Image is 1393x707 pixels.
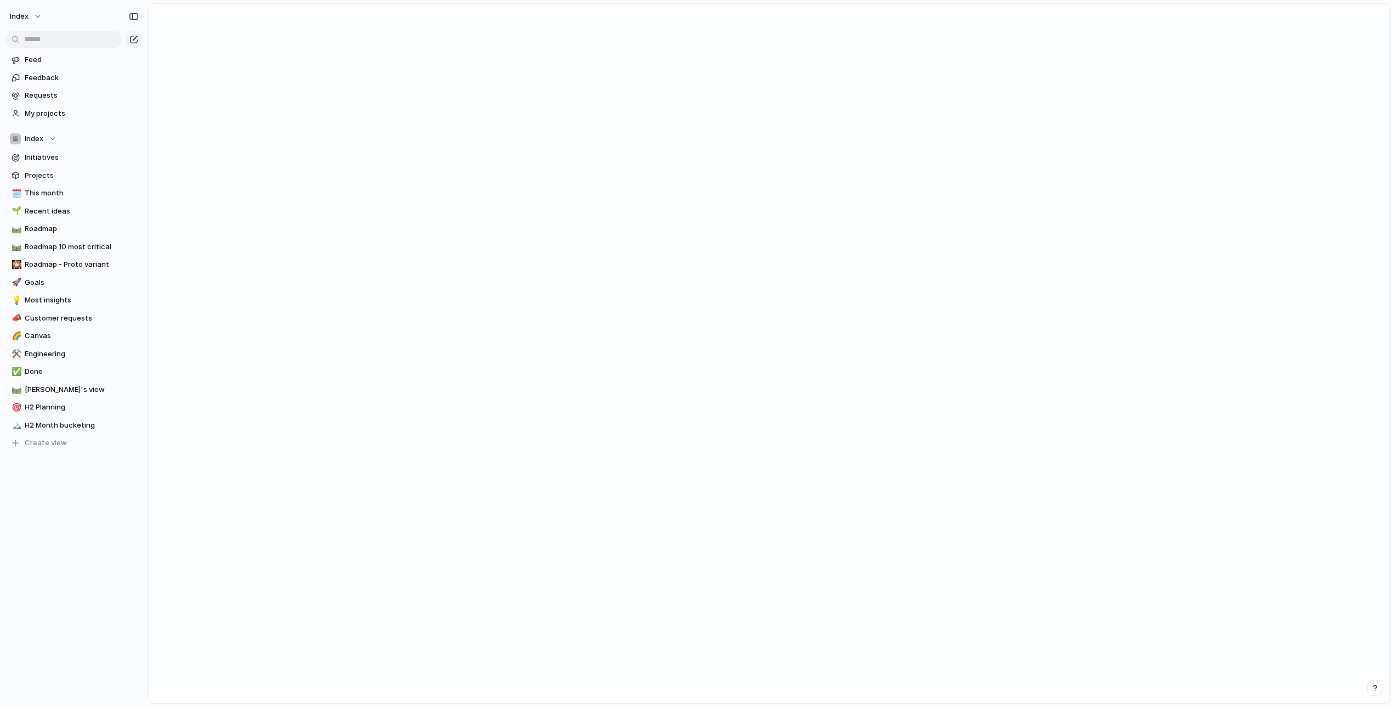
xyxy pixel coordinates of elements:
span: Customer requests [25,313,139,324]
span: Roadmap [25,223,139,234]
div: 🎯 [12,401,19,414]
div: 🛤️ [12,223,19,235]
a: 🛤️Roadmap 10 most critical [5,239,143,255]
span: Feedback [25,72,139,83]
button: 🚀 [10,277,21,288]
span: Feed [25,54,139,65]
button: Index [5,8,48,25]
span: Roadmap 10 most critical [25,242,139,252]
button: Index [5,131,143,147]
div: 🛤️ [12,240,19,253]
div: 🏔️ [12,419,19,431]
button: 🗓️ [10,188,21,199]
button: 🎇 [10,259,21,270]
div: 🌱 [12,205,19,217]
button: 📣 [10,313,21,324]
span: Requests [25,90,139,101]
a: ✅Done [5,363,143,380]
a: Feedback [5,70,143,86]
a: 🛤️[PERSON_NAME]'s view [5,381,143,398]
span: Create view [25,437,67,448]
div: 🗓️ [12,187,19,200]
span: H2 Planning [25,402,139,413]
button: 🌱 [10,206,21,217]
a: 🚀Goals [5,274,143,291]
span: H2 Month bucketing [25,420,139,431]
span: Canvas [25,330,139,341]
div: 🚀 [12,276,19,289]
a: My projects [5,105,143,122]
span: Index [25,133,43,144]
button: 🛤️ [10,242,21,252]
span: Projects [25,170,139,181]
a: 🛤️Roadmap [5,221,143,237]
a: ⚒️Engineering [5,346,143,362]
button: ⚒️ [10,349,21,360]
span: Initiatives [25,152,139,163]
span: Done [25,366,139,377]
button: ✅ [10,366,21,377]
button: Create view [5,435,143,451]
button: 🌈 [10,330,21,341]
div: 🌈 [12,330,19,343]
a: 📣Customer requests [5,310,143,327]
span: [PERSON_NAME]'s view [25,384,139,395]
button: 💡 [10,295,21,306]
button: 🎯 [10,402,21,413]
span: Recent ideas [25,206,139,217]
span: Engineering [25,349,139,360]
div: ✅ [12,366,19,378]
span: Goals [25,277,139,288]
span: My projects [25,108,139,119]
div: 🎇 [12,259,19,271]
button: 🛤️ [10,384,21,395]
a: Requests [5,87,143,104]
a: 🌈Canvas [5,328,143,344]
div: 💡 [12,294,19,307]
span: Index [10,11,29,22]
a: Feed [5,52,143,68]
a: 🏔️H2 Month bucketing [5,417,143,434]
span: Most insights [25,295,139,306]
button: 🏔️ [10,420,21,431]
a: Projects [5,167,143,184]
a: Initiatives [5,149,143,166]
div: ⚒️ [12,347,19,360]
div: 🛤️ [12,383,19,396]
a: 🗓️This month [5,185,143,201]
a: 💡Most insights [5,292,143,308]
button: 🛤️ [10,223,21,234]
a: 🎯H2 Planning [5,399,143,416]
span: This month [25,188,139,199]
span: Roadmap - Proto variant [25,259,139,270]
a: 🌱Recent ideas [5,203,143,220]
div: 📣 [12,312,19,324]
a: 🎇Roadmap - Proto variant [5,256,143,273]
